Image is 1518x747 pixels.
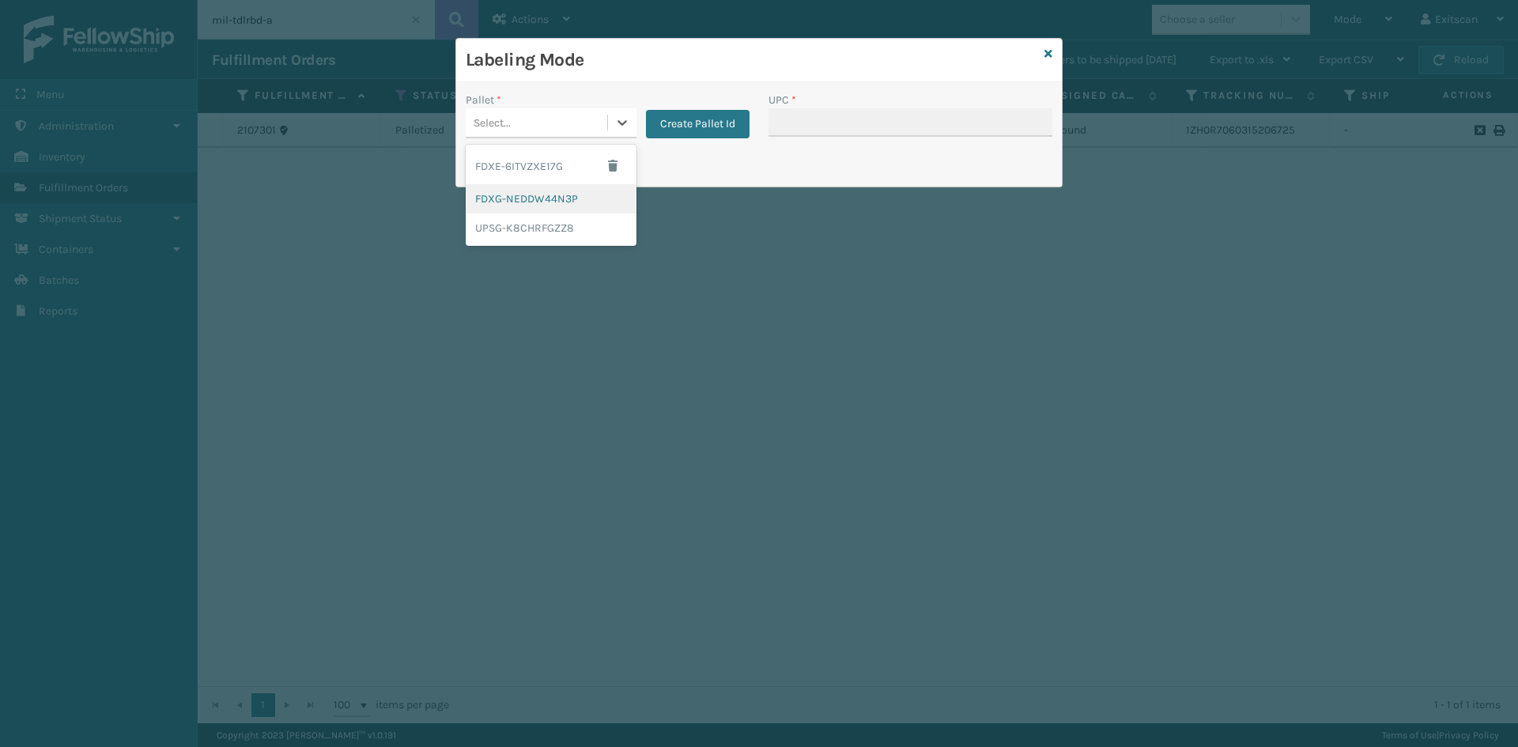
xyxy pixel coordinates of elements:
[466,213,636,243] div: UPSG-K8CHRFGZZ8
[474,115,511,131] div: Select...
[466,48,1038,72] h3: Labeling Mode
[466,184,636,213] div: FDXG-NEDDW44N3P
[466,92,501,108] label: Pallet
[768,92,796,108] label: UPC
[646,110,750,138] button: Create Pallet Id
[466,148,636,184] div: FDXE-6ITVZXE17G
